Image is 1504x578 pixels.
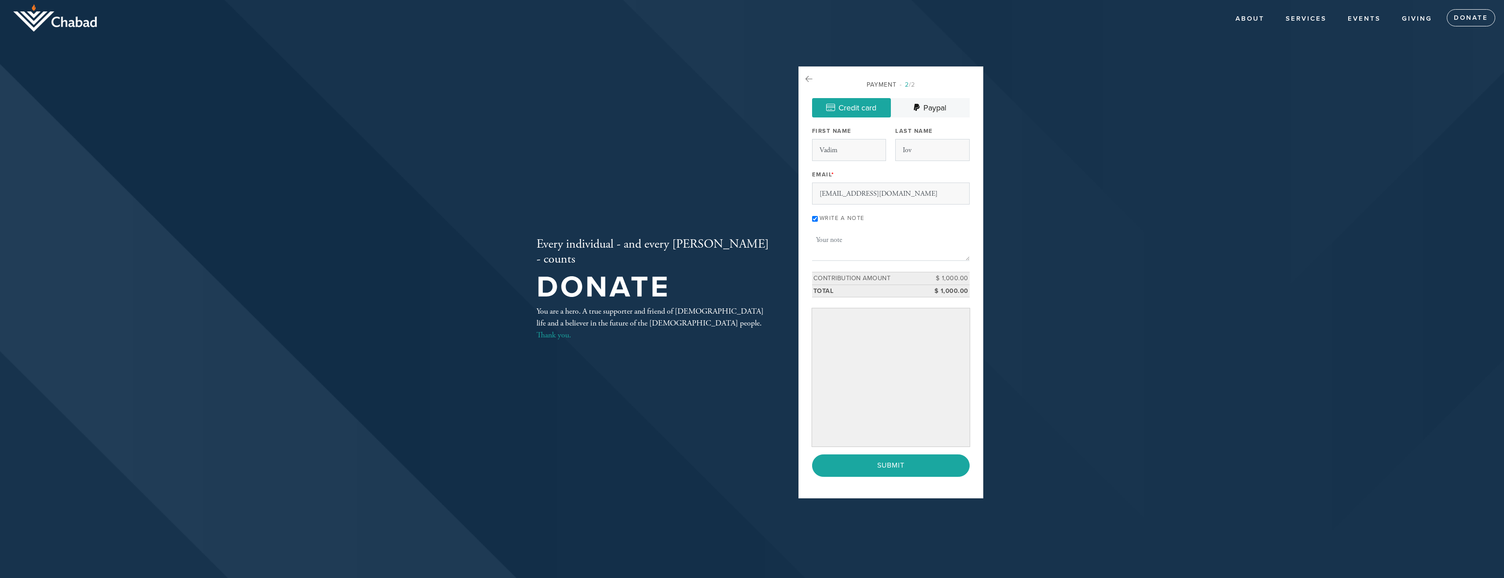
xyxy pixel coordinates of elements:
img: logo_half.png [13,4,97,32]
h2: Every individual - and every [PERSON_NAME] - counts [537,237,770,267]
iframe: Secure payment input frame [814,310,968,445]
span: /2 [900,81,915,88]
a: Giving [1395,11,1439,27]
input: Submit [812,454,970,476]
td: $ 1,000.00 [930,272,970,285]
td: $ 1,000.00 [930,285,970,297]
h1: Donate [537,273,770,302]
span: 2 [905,81,909,88]
td: Total [812,285,930,297]
a: Thank you. [537,330,571,340]
label: Write a note [820,215,864,222]
a: Events [1341,11,1387,27]
label: Last Name [895,127,933,135]
a: Services [1279,11,1333,27]
div: You are a hero. A true supporter and friend of [DEMOGRAPHIC_DATA] life and a believer in the futu... [537,305,770,341]
td: Contribution Amount [812,272,930,285]
a: Donate [1447,9,1495,27]
a: Credit card [812,98,891,117]
a: About [1229,11,1271,27]
label: Email [812,171,835,179]
span: This field is required. [831,172,835,179]
div: Payment [812,80,970,89]
a: Paypal [891,98,970,117]
label: First Name [812,127,852,135]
